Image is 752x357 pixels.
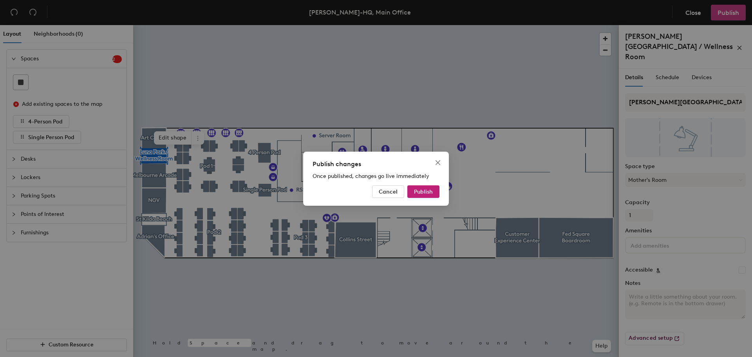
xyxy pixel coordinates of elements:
[372,185,404,198] button: Cancel
[313,159,439,169] div: Publish changes
[313,173,429,179] span: Once published, changes go live immediately
[432,159,444,166] span: Close
[407,185,439,198] button: Publish
[379,188,398,195] span: Cancel
[435,159,441,166] span: close
[432,156,444,169] button: Close
[414,188,433,195] span: Publish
